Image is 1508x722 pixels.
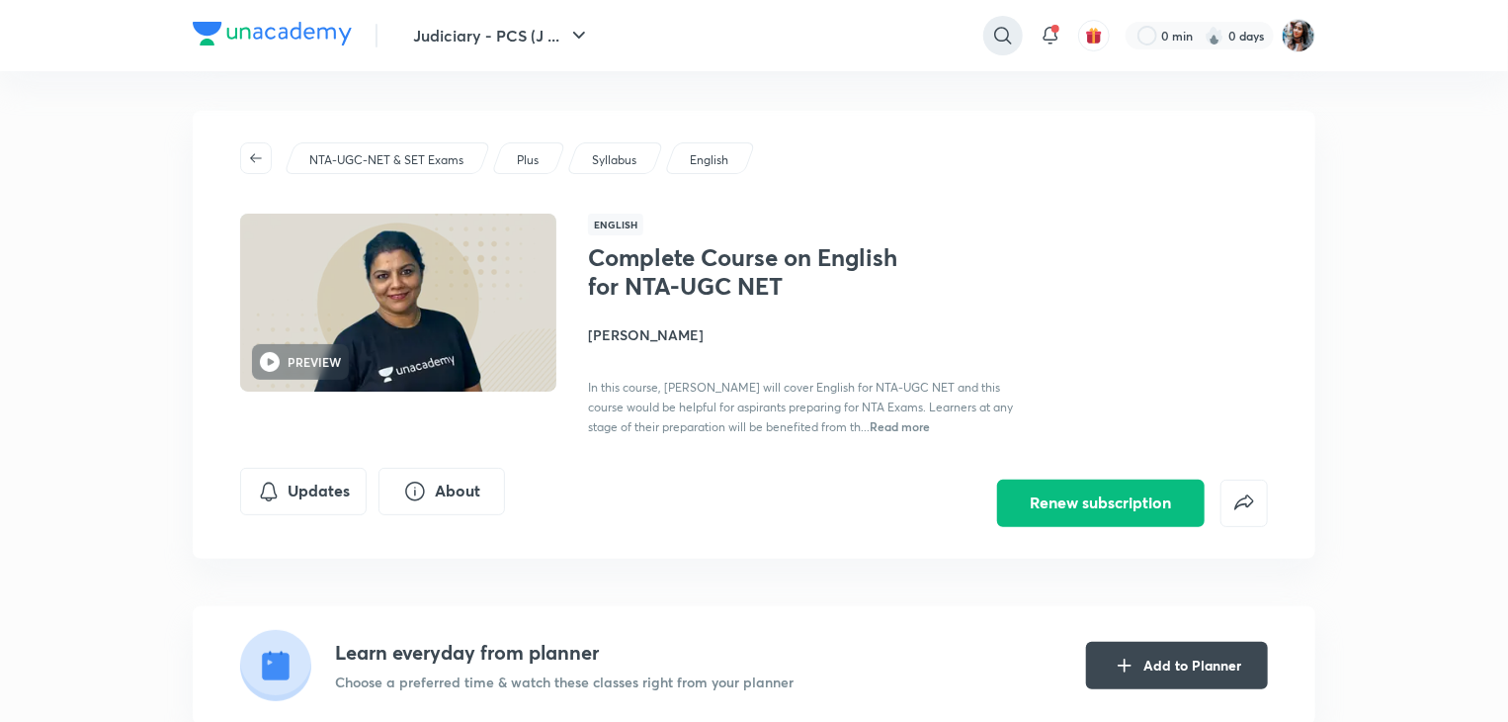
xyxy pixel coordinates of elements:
[1205,26,1224,45] img: streak
[335,672,794,692] p: Choose a preferred time & watch these classes right from your planner
[588,243,911,301] h1: Complete Course on English for NTA-UGC NET
[309,151,463,169] p: NTA-UGC-NET & SET Exams
[588,324,1031,345] h4: [PERSON_NAME]
[687,151,732,169] a: English
[240,468,367,515] button: Updates
[870,418,930,434] span: Read more
[1282,19,1315,52] img: Neha Kardam
[592,151,636,169] p: Syllabus
[588,214,643,235] span: English
[193,22,352,50] a: Company Logo
[1086,642,1268,689] button: Add to Planner
[1220,480,1268,527] button: false
[517,151,539,169] p: Plus
[690,151,728,169] p: English
[1085,27,1103,45] img: avatar
[514,151,543,169] a: Plus
[1078,20,1110,51] button: avatar
[193,22,352,45] img: Company Logo
[335,638,794,668] h4: Learn everyday from planner
[306,151,467,169] a: NTA-UGC-NET & SET Exams
[378,468,505,515] button: About
[401,16,603,55] button: Judiciary - PCS (J ...
[589,151,640,169] a: Syllabus
[237,212,559,394] img: Thumbnail
[588,380,1013,434] span: In this course, [PERSON_NAME] will cover English for NTA-UGC NET and this course would be helpful...
[288,353,341,371] h6: PREVIEW
[997,480,1205,527] button: Renew subscription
